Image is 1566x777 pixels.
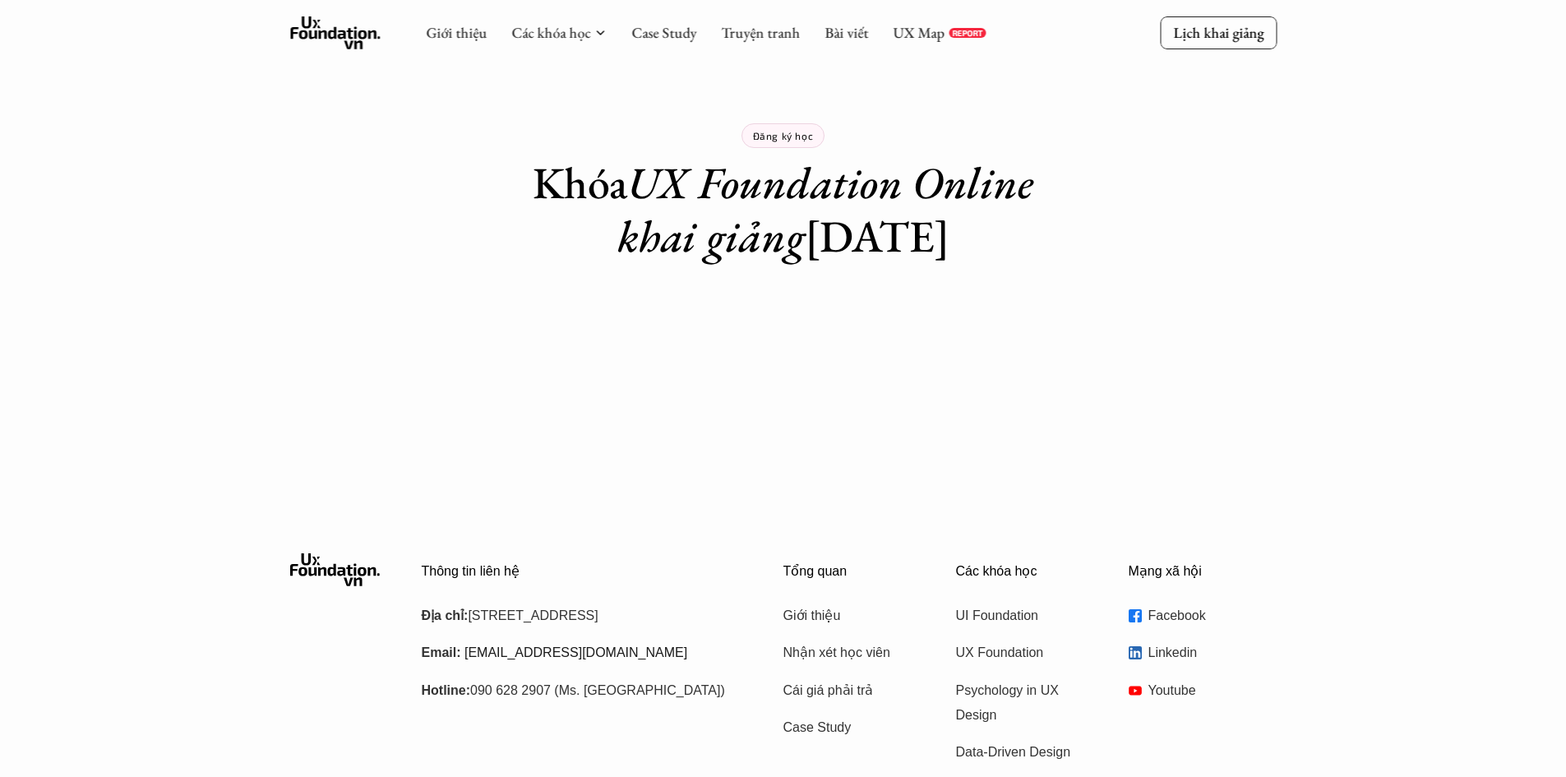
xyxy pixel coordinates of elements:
[631,23,696,42] a: Case Study
[1129,641,1277,665] a: Linkedin
[956,641,1088,665] a: UX Foundation
[455,296,1112,419] iframe: Tally form
[956,740,1088,765] a: Data-Driven Design
[893,23,945,42] a: UX Map
[949,28,986,38] a: REPORT
[422,563,742,579] p: Thông tin liên hệ
[465,645,699,661] a: [EMAIL_ADDRESS][DOMAIN_NAME]
[1129,563,1277,579] p: Mạng xã hội
[422,645,461,661] strong: Email:
[422,604,742,628] p: [STREET_ADDRESS]
[1129,604,1277,628] a: Facebook
[1148,678,1277,703] p: Youtube
[426,23,487,42] a: Giới thiệu
[422,682,471,699] strong: Hotline:
[617,154,1044,265] em: UX Foundation Online khai giảng
[511,23,590,42] a: Các khóa học
[1148,641,1277,665] p: Linkedin
[422,678,742,703] p: 090 628 2907 (Ms. [GEOGRAPHIC_DATA])
[783,641,915,665] a: Nhận xét học viên
[1173,23,1263,42] p: Lịch khai giảng
[1148,604,1277,628] p: Facebook
[1129,678,1277,703] a: Youtube
[721,23,800,42] a: Truyện tranh
[956,604,1088,628] a: UI Foundation
[783,715,915,740] a: Case Study
[783,563,931,579] p: Tổng quan
[496,156,1071,263] h1: Khóa [DATE]
[422,608,469,624] strong: Địa chỉ:
[825,23,868,42] a: Bài viết
[1160,16,1277,49] a: Lịch khai giảng
[783,678,915,703] a: Cái giá phải trả
[783,604,915,628] a: Giới thiệu
[956,678,1088,728] a: Psychology in UX Design
[956,563,1104,579] p: Các khóa học
[952,28,982,38] p: REPORT
[753,130,814,141] p: Đăng ký học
